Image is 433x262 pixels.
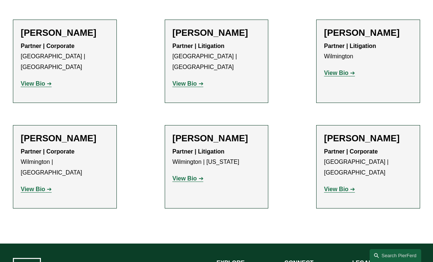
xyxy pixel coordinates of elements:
h2: [PERSON_NAME] [21,133,109,144]
a: View Bio [172,80,203,87]
h2: [PERSON_NAME] [172,133,261,144]
strong: Partner | Corporate [21,43,74,49]
strong: Partner | Litigation [172,43,224,49]
a: Search this site [370,249,421,262]
p: Wilmington [324,41,412,62]
a: View Bio [324,186,355,192]
p: [GEOGRAPHIC_DATA] | [GEOGRAPHIC_DATA] [21,41,109,73]
h2: [PERSON_NAME] [324,27,412,38]
strong: View Bio [324,70,348,76]
a: View Bio [21,186,52,192]
strong: Partner | Litigation [172,148,224,155]
h2: [PERSON_NAME] [21,27,109,38]
a: View Bio [172,175,203,182]
strong: View Bio [172,80,197,87]
p: Wilmington | [GEOGRAPHIC_DATA] [21,146,109,178]
a: View Bio [21,80,52,87]
h2: [PERSON_NAME] [172,27,261,38]
strong: View Bio [172,175,197,182]
a: View Bio [324,70,355,76]
strong: Partner | Litigation [324,43,376,49]
h2: [PERSON_NAME] [324,133,412,144]
strong: View Bio [21,186,45,192]
strong: Partner | Corporate [324,148,378,155]
p: [GEOGRAPHIC_DATA] | [GEOGRAPHIC_DATA] [172,41,261,73]
strong: Partner | Corporate [21,148,74,155]
strong: View Bio [324,186,348,192]
p: Wilmington | [US_STATE] [172,146,261,168]
p: [GEOGRAPHIC_DATA] | [GEOGRAPHIC_DATA] [324,146,412,178]
strong: View Bio [21,80,45,87]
